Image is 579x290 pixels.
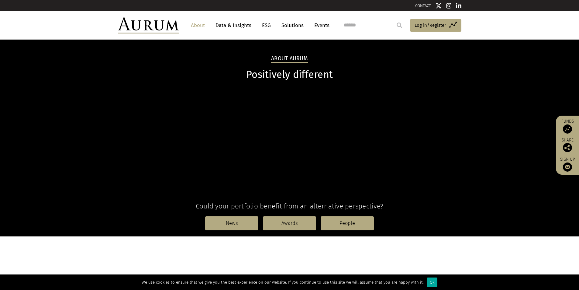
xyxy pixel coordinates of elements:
h4: Could your portfolio benefit from an alternative perspective? [118,202,461,210]
img: Share this post [563,143,572,152]
a: ESG [259,20,274,31]
a: About [188,20,208,31]
h1: Positively different [118,69,461,81]
a: CONTACT [415,3,431,8]
a: Awards [263,216,316,230]
a: News [205,216,258,230]
img: Instagram icon [446,3,452,9]
img: Aurum [118,17,179,33]
img: Access Funds [563,124,572,134]
a: Events [311,20,329,31]
h2: About Aurum [271,55,308,63]
span: Log in/Register [415,22,446,29]
input: Submit [393,19,405,31]
div: Ok [427,278,437,287]
div: Share [559,138,576,152]
a: Funds [559,119,576,134]
a: People [321,216,374,230]
img: Twitter icon [436,3,442,9]
a: Log in/Register [410,19,461,32]
a: Sign up [559,157,576,172]
img: Linkedin icon [456,3,461,9]
a: Data & Insights [212,20,254,31]
a: Solutions [278,20,307,31]
img: Sign up to our newsletter [563,162,572,172]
